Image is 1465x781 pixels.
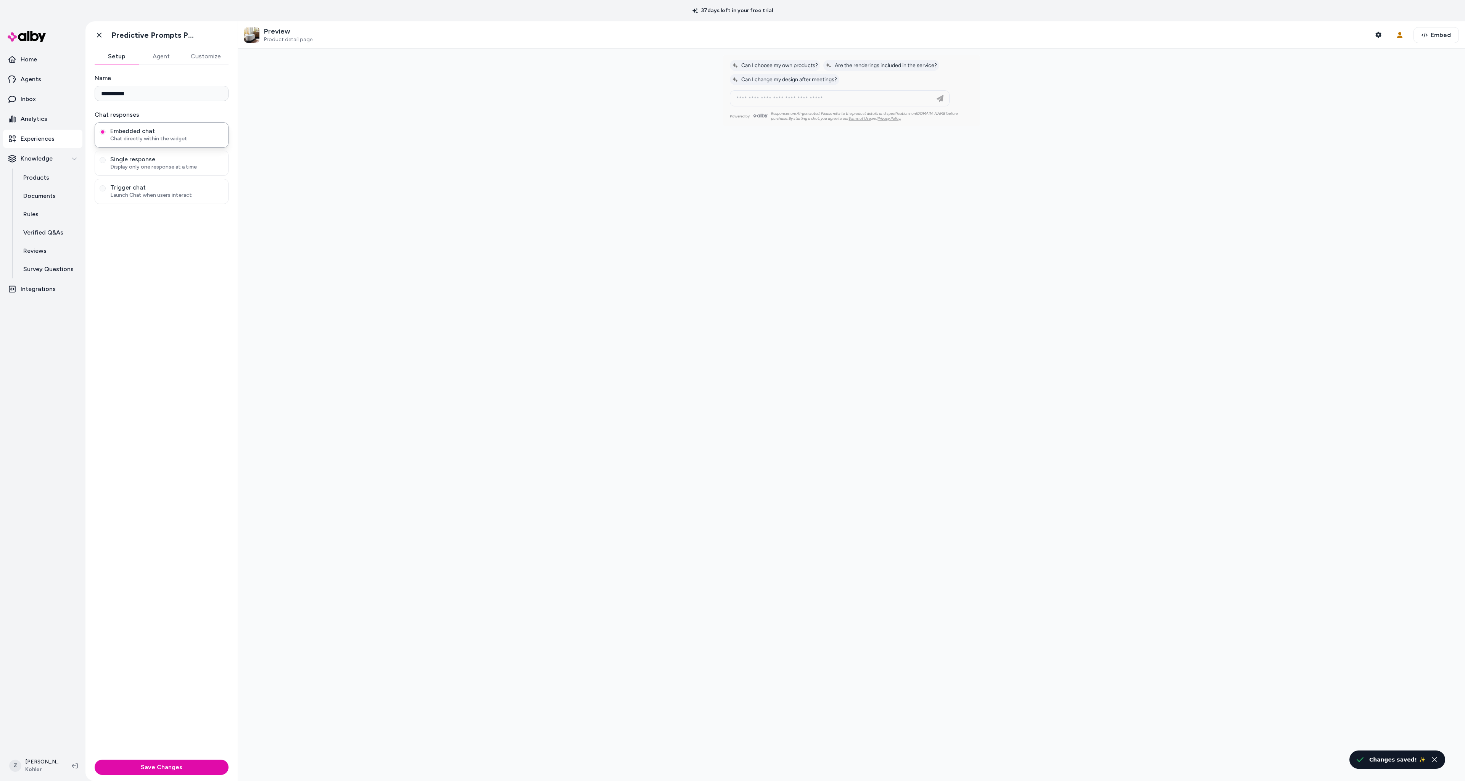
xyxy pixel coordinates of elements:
button: Close toast [1430,755,1439,764]
button: Setup [95,49,139,64]
p: Reviews [23,246,47,256]
a: Home [3,50,82,69]
button: Z[PERSON_NAME]Kohler [5,754,66,778]
img: alby Logo [8,31,46,42]
button: Embedded chatChat directly within the widget [100,129,106,135]
a: Experiences [3,130,82,148]
p: 37 days left in your free trial [688,7,778,14]
span: Product detail page [264,36,312,43]
a: Analytics [3,110,82,128]
button: Save Changes [95,760,229,775]
a: Integrations [3,280,82,298]
p: Products [23,173,49,182]
p: Survey Questions [23,265,74,274]
a: Rules [16,205,82,223]
p: Documents [23,191,56,201]
button: Agent [139,49,183,64]
h1: Predictive Prompts PDP [111,31,197,40]
p: Analytics [21,114,47,124]
p: Home [21,55,37,64]
span: Launch Chat when users interact [110,191,224,199]
a: Products [16,169,82,187]
a: Survey Questions [16,260,82,278]
a: Documents [16,187,82,205]
span: Display only one response at a time [110,163,224,171]
span: Chat directly within the widget [110,135,224,143]
button: Embed [1413,27,1459,43]
a: Inbox [3,90,82,108]
span: Embedded chat [110,127,224,135]
img: Custom Design [244,27,259,43]
span: Trigger chat [110,184,224,191]
a: Agents [3,70,82,88]
button: Trigger chatLaunch Chat when users interact [100,185,106,191]
p: Inbox [21,95,36,104]
p: Verified Q&As [23,228,63,237]
label: Name [95,74,229,83]
p: Rules [23,210,39,219]
p: Integrations [21,284,56,294]
div: Changes saved! ✨ [1369,755,1425,764]
p: Knowledge [21,154,53,163]
label: Chat responses [95,110,229,119]
p: [PERSON_NAME] [25,758,60,766]
button: Knowledge [3,149,82,168]
span: Single response [110,156,224,163]
span: Embed [1431,31,1451,40]
span: Kohler [25,766,60,773]
p: Preview [264,27,312,36]
button: Single responseDisplay only one response at a time [100,157,106,163]
p: Experiences [21,134,55,143]
span: Z [9,760,21,772]
a: Reviews [16,242,82,260]
button: Customize [183,49,229,64]
a: Verified Q&As [16,223,82,242]
p: Agents [21,75,41,84]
